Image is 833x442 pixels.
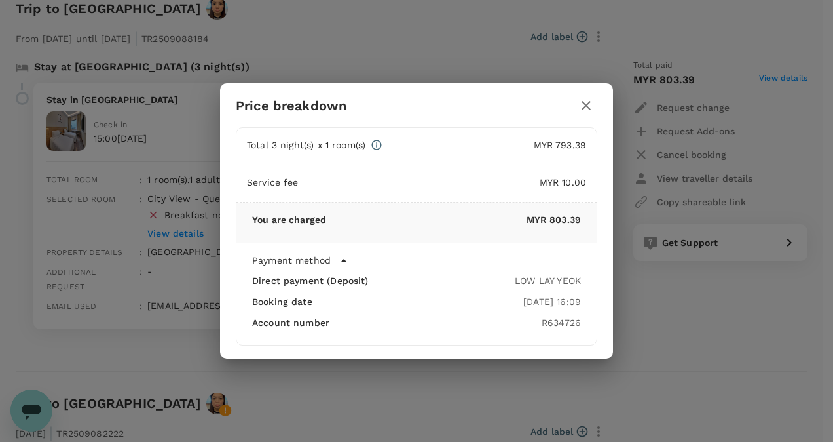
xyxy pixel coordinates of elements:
p: MYR 803.39 [326,213,581,226]
h6: Price breakdown [236,95,346,116]
div: LOW LAY YEOK [515,274,581,287]
div: Direct payment (Deposit) [252,274,515,287]
p: Service fee [247,176,299,189]
p: MYR 10.00 [299,176,586,189]
p: Total 3 night(s) x 1 room(s) [247,138,365,151]
div: Booking date [252,295,523,308]
div: Account number [252,316,542,329]
p: MYR 793.39 [382,138,586,151]
p: You are charged [252,213,326,226]
div: [DATE] 16:09 [523,295,581,308]
p: Payment method [252,254,331,267]
div: R634726 [542,316,581,329]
